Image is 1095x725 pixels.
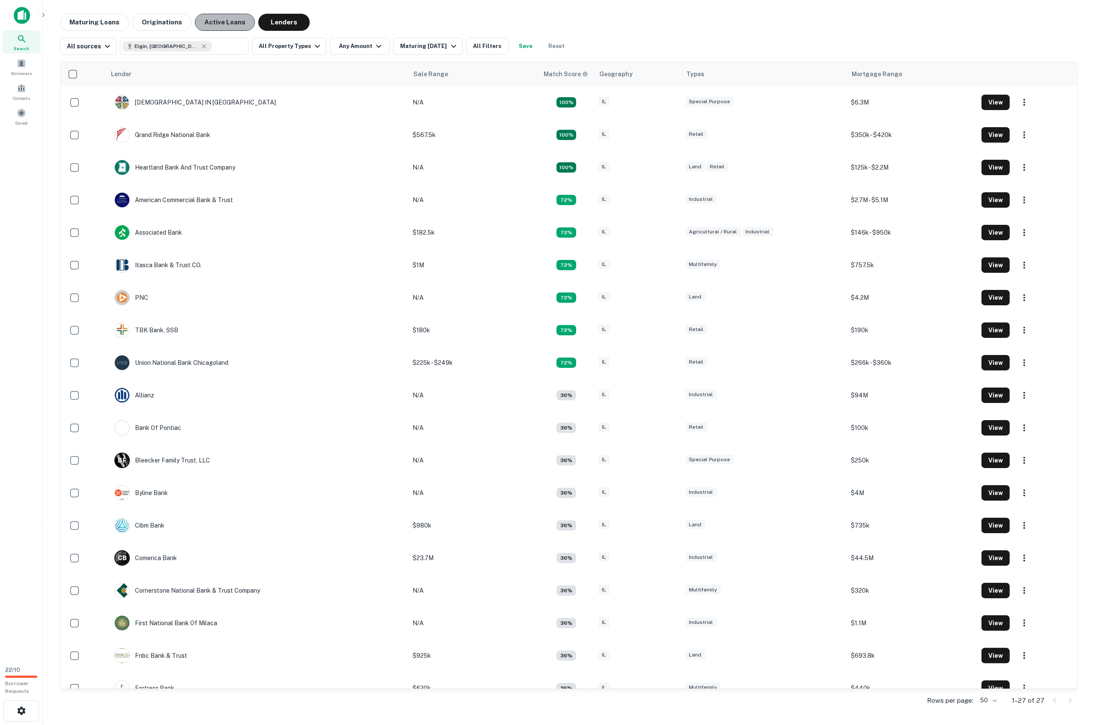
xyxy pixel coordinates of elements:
span: Borrower Requests [5,680,29,694]
div: Maturing [DATE] [400,41,458,51]
div: Matching Properties: 1, hasApolloMatch: undefined [556,488,576,498]
td: $980k [408,509,539,542]
div: IL [598,422,610,432]
td: $190k [847,314,978,346]
div: Cibm Bank [114,518,165,533]
div: IL [598,227,610,237]
button: View [981,453,1010,468]
span: Search [14,45,29,52]
img: picture [115,616,129,630]
div: Cornerstone National Bank & Trust Company [114,583,260,598]
div: Capitalize uses an advanced AI algorithm to match your search with the best lender. The match sco... [544,69,588,79]
img: picture [115,323,129,337]
div: IL [598,194,610,204]
img: picture [115,518,129,533]
button: Lenders [258,14,310,31]
div: American Commercial Bank & Trust [114,192,233,208]
button: View [981,322,1010,338]
td: N/A [408,444,539,477]
td: N/A [408,281,539,314]
a: Borrowers [3,55,40,78]
button: View [981,257,1010,273]
td: N/A [408,477,539,509]
img: picture [115,388,129,403]
div: Matching Properties: 1, hasApolloMatch: undefined [556,553,576,563]
div: Grand Ridge National Bank [114,127,210,143]
td: $44.5M [847,542,978,574]
div: Retail [686,325,707,334]
img: picture [115,421,129,435]
div: Lender [111,69,132,79]
td: N/A [408,412,539,444]
img: picture [115,160,129,175]
div: IL [598,260,610,269]
td: N/A [408,607,539,639]
button: View [981,648,1010,663]
div: PNC [114,290,148,305]
div: Matching Properties: 1, hasApolloMatch: undefined [556,618,576,628]
td: $100k [847,412,978,444]
img: picture [115,583,129,598]
button: View [981,290,1010,305]
div: Multifamily [686,260,721,269]
button: Maturing Loans [60,14,129,31]
div: IL [598,390,610,400]
button: View [981,355,1010,370]
td: $620k [408,672,539,704]
div: Special Purpose [686,97,734,107]
div: Sale Range [413,69,448,79]
div: Retail [707,162,728,172]
div: IL [598,292,610,302]
div: Matching Properties: 1, hasApolloMatch: undefined [556,423,576,433]
div: Matching Properties: 2, hasApolloMatch: undefined [556,358,576,368]
button: View [981,583,1010,598]
td: $23.7M [408,542,539,574]
div: Bleecker Family Trust, LLC [114,453,210,468]
div: Matching Properties: 1, hasApolloMatch: undefined [556,390,576,400]
button: View [981,225,1010,240]
td: $735k [847,509,978,542]
div: IL [598,455,610,465]
td: $925k [408,639,539,672]
td: N/A [408,379,539,412]
div: Comerica Bank [114,550,177,566]
iframe: Chat Widget [1052,656,1095,698]
td: $250k [847,444,978,477]
button: Originations [132,14,191,31]
div: Land [686,292,705,302]
img: picture [115,681,129,695]
div: Industrial [686,487,717,497]
div: Mortgage Range [852,69,903,79]
div: IL [598,487,610,497]
button: View [981,95,1010,110]
td: $1.1M [847,607,978,639]
img: picture [115,486,129,500]
div: Retail [686,357,707,367]
button: View [981,615,1010,631]
div: Types [687,69,705,79]
img: picture [115,193,129,207]
td: $4.2M [847,281,978,314]
td: $567.5k [408,119,539,151]
td: $6.3M [847,86,978,119]
div: Special Purpose [686,455,734,465]
div: Associated Bank [114,225,182,240]
div: Union National Bank Chicagoland [114,355,228,370]
div: Allianz [114,388,154,403]
div: Fnbc Bank & Trust [114,648,187,663]
span: Contacts [13,95,30,101]
div: Geography [599,69,633,79]
div: Matching Properties: 4, hasApolloMatch: undefined [556,97,576,107]
button: View [981,127,1010,143]
span: 22 / 10 [5,667,20,673]
img: picture [115,355,129,370]
img: capitalize-icon.png [14,7,30,24]
div: Matching Properties: 1, hasApolloMatch: undefined [556,650,576,661]
a: Search [3,30,40,54]
img: picture [115,128,129,142]
td: N/A [408,151,539,184]
div: TBK Bank, SSB [114,322,178,338]
div: [DEMOGRAPHIC_DATA] IN [GEOGRAPHIC_DATA] [114,95,276,110]
span: Borrowers [11,70,32,77]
